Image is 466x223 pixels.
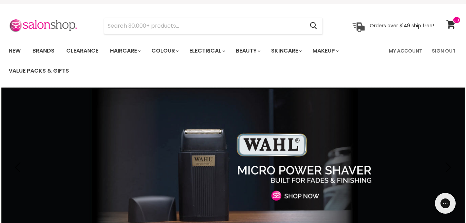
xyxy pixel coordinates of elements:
[104,18,323,34] form: Product
[304,18,323,34] button: Search
[307,44,343,58] a: Makeup
[370,22,434,29] p: Orders over $149 ship free!
[105,44,145,58] a: Haircare
[3,64,74,78] a: Value Packs & Gifts
[3,41,385,81] ul: Main menu
[432,191,459,216] iframe: Gorgias live chat messenger
[440,160,454,174] button: Next
[385,44,426,58] a: My Account
[428,44,460,58] a: Sign Out
[266,44,306,58] a: Skincare
[231,44,265,58] a: Beauty
[61,44,103,58] a: Clearance
[146,44,183,58] a: Colour
[104,18,304,34] input: Search
[27,44,60,58] a: Brands
[184,44,229,58] a: Electrical
[3,44,26,58] a: New
[12,160,26,174] button: Previous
